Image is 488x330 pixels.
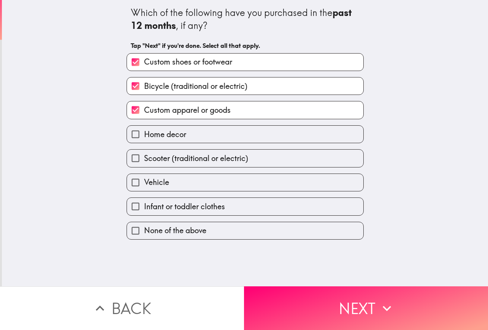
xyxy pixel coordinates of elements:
[127,174,363,191] button: Vehicle
[144,81,247,92] span: Bicycle (traditional or electric)
[127,101,363,118] button: Custom apparel or goods
[144,129,186,140] span: Home decor
[144,153,248,164] span: Scooter (traditional or electric)
[127,222,363,239] button: None of the above
[244,286,488,330] button: Next
[127,77,363,95] button: Bicycle (traditional or electric)
[144,225,206,236] span: None of the above
[131,7,354,31] b: past 12 months
[131,41,360,50] h6: Tap "Next" if you're done. Select all that apply.
[144,201,225,212] span: Infant or toddler clothes
[127,198,363,215] button: Infant or toddler clothes
[144,105,231,115] span: Custom apparel or goods
[144,177,169,188] span: Vehicle
[144,57,232,67] span: Custom shoes or footwear
[127,54,363,71] button: Custom shoes or footwear
[127,126,363,143] button: Home decor
[131,6,360,32] div: Which of the following have you purchased in the , if any?
[127,150,363,167] button: Scooter (traditional or electric)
